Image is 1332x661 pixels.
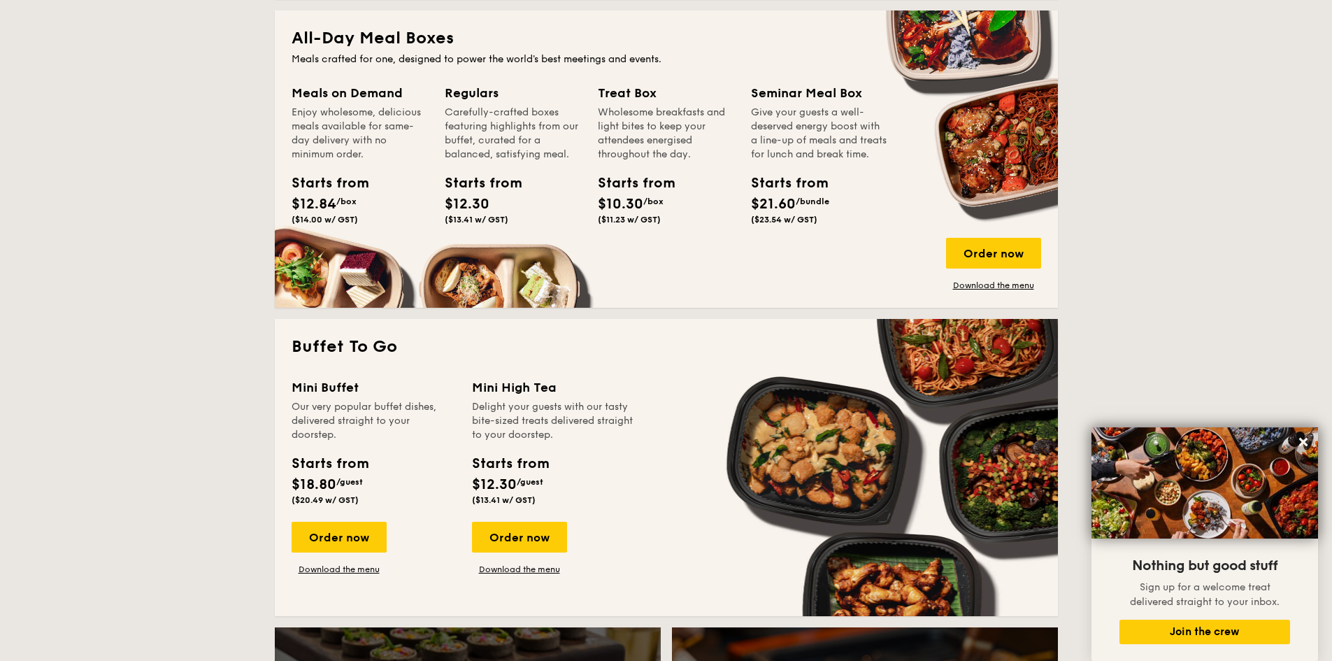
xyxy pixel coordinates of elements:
div: Carefully-crafted boxes featuring highlights from our buffet, curated for a balanced, satisfying ... [445,106,581,162]
div: Delight your guests with our tasty bite-sized treats delivered straight to your doorstep. [472,400,636,442]
span: /box [336,197,357,206]
div: Meals on Demand [292,83,428,103]
span: ($13.41 w/ GST) [472,495,536,505]
div: Order now [472,522,567,553]
span: $12.84 [292,196,336,213]
div: Enjoy wholesome, delicious meals available for same-day delivery with no minimum order. [292,106,428,162]
span: /guest [517,477,543,487]
div: Regulars [445,83,581,103]
span: /box [643,197,664,206]
a: Download the menu [472,564,567,575]
div: Give your guests a well-deserved energy boost with a line-up of meals and treats for lunch and br... [751,106,887,162]
div: Mini Buffet [292,378,455,397]
h2: Buffet To Go [292,336,1041,358]
span: $21.60 [751,196,796,213]
div: Mini High Tea [472,378,636,397]
div: Treat Box [598,83,734,103]
span: /guest [336,477,363,487]
button: Join the crew [1119,620,1290,644]
div: Starts from [751,173,814,194]
div: Order now [946,238,1041,269]
h2: All-Day Meal Boxes [292,27,1041,50]
div: Meals crafted for one, designed to power the world's best meetings and events. [292,52,1041,66]
span: $12.30 [445,196,489,213]
div: Seminar Meal Box [751,83,887,103]
span: Sign up for a welcome treat delivered straight to your inbox. [1130,581,1280,608]
span: $18.80 [292,476,336,493]
a: Download the menu [292,564,387,575]
span: Nothing but good stuff [1132,557,1277,574]
span: ($11.23 w/ GST) [598,215,661,225]
span: $10.30 [598,196,643,213]
div: Starts from [472,453,548,474]
button: Close [1292,431,1315,453]
div: Starts from [292,453,368,474]
div: Wholesome breakfasts and light bites to keep your attendees energised throughout the day. [598,106,734,162]
div: Our very popular buffet dishes, delivered straight to your doorstep. [292,400,455,442]
span: ($14.00 w/ GST) [292,215,358,225]
span: /bundle [796,197,829,206]
span: ($23.54 w/ GST) [751,215,817,225]
div: Order now [292,522,387,553]
img: DSC07876-Edit02-Large.jpeg [1091,427,1318,539]
span: $12.30 [472,476,517,493]
span: ($20.49 w/ GST) [292,495,359,505]
div: Starts from [445,173,508,194]
a: Download the menu [946,280,1041,291]
div: Starts from [292,173,355,194]
span: ($13.41 w/ GST) [445,215,508,225]
div: Starts from [598,173,661,194]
